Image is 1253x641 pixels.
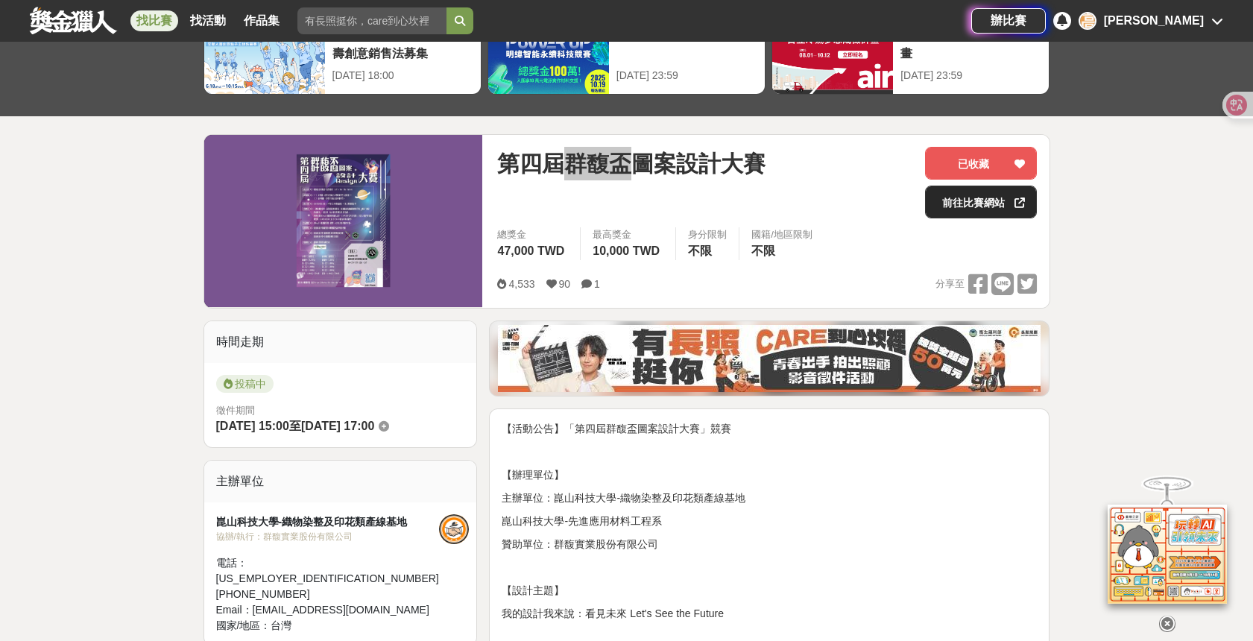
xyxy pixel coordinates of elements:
[204,135,483,307] img: Cover Image
[688,227,727,242] div: 身分限制
[502,492,745,504] span: 主辦單位：崑山科技大學-織物染整及印花類產線基地
[925,186,1037,218] a: 前往比賽網站
[616,68,757,83] div: [DATE] 23:59
[297,7,446,34] input: 有長照挺你，care到心坎裡！青春出手，拍出照顧 影音徵件活動
[502,423,731,435] span: 【活動公告】「第四屆群馥盃圖案設計大賽」競賽
[508,278,534,290] span: 4,533
[502,607,724,619] span: 我的設計我來說：看見未來 Let's See the Future
[216,420,289,432] span: [DATE] 15:00
[238,10,285,31] a: 作品集
[502,584,564,596] span: 【設計主題】
[502,515,662,527] span: 崑山科技大學-先進應用材料工程系
[925,147,1037,180] button: 已收藏
[616,27,757,60] div: 明緯智能永續科技競賽
[751,244,775,257] span: 不限
[1104,12,1204,30] div: [PERSON_NAME]
[216,405,255,416] span: 徵件期間
[900,68,1041,83] div: [DATE] 23:59
[935,273,965,295] span: 分享至
[487,19,766,95] a: 明緯智能永續科技競賽[DATE] 23:59
[497,227,568,242] span: 總獎金
[771,19,1050,95] a: 2025日立冷氣夢想成徵計畫[DATE] 23:59
[688,244,712,257] span: 不限
[216,619,271,631] span: 國家/地區：
[203,19,482,95] a: 這樣Sale也可以： 安聯人壽創意銷售法募集[DATE] 18:00
[130,10,178,31] a: 找比賽
[502,469,564,481] span: 【辦理單位】
[271,619,291,631] span: 台灣
[216,375,274,393] span: 投稿中
[216,530,439,543] div: 協辦/執行： 群馥實業股份有限公司
[594,278,600,290] span: 1
[216,514,439,530] div: 崑山科技大學-織物染整及印花類產線基地
[184,10,232,31] a: 找活動
[593,244,660,257] span: 10,000 TWD
[900,27,1041,60] div: 2025日立冷氣夢想成徵計畫
[498,325,1041,392] img: 35ad34ac-3361-4bcf-919e-8d747461931d.jpg
[332,68,473,83] div: [DATE] 18:00
[204,461,477,502] div: 主辦單位
[332,27,473,60] div: 這樣Sale也可以： 安聯人壽創意銷售法募集
[593,227,663,242] span: 最高獎金
[216,555,439,602] div: 電話： [US_EMPLOYER_IDENTIFICATION_NUMBER][PHONE_NUMBER]
[1108,505,1227,604] img: d2146d9a-e6f6-4337-9592-8cefde37ba6b.png
[559,278,571,290] span: 90
[497,147,766,180] span: 第四屆群馥盃圖案設計大賽
[971,8,1046,34] a: 辦比賽
[301,420,374,432] span: [DATE] 17:00
[1079,12,1096,30] div: 高
[497,244,564,257] span: 47,000 TWD
[751,227,812,242] div: 國籍/地區限制
[502,538,658,550] span: 贊助單位：群馥實業股份有限公司
[216,602,439,618] div: Email： [EMAIL_ADDRESS][DOMAIN_NAME]
[289,420,301,432] span: 至
[204,321,477,363] div: 時間走期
